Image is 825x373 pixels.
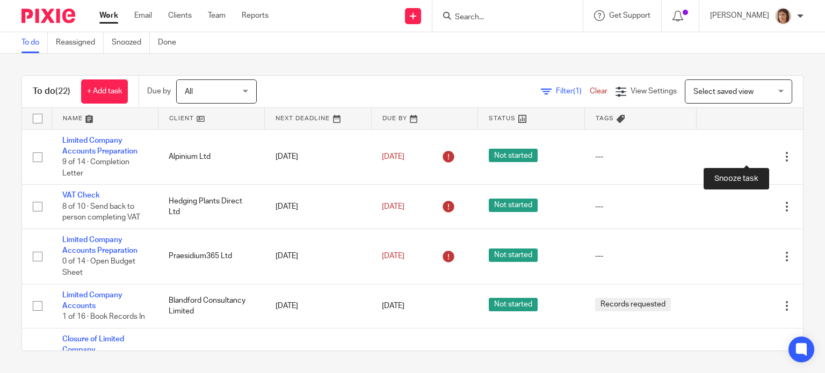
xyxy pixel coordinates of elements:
[62,291,122,310] a: Limited Company Accounts
[158,229,264,284] td: Praesidium365 Ltd
[62,137,137,155] a: Limited Company Accounts Preparation
[631,87,677,95] span: View Settings
[33,86,70,97] h1: To do
[454,13,551,23] input: Search
[56,32,104,53] a: Reassigned
[382,252,404,260] span: [DATE]
[710,10,769,21] p: [PERSON_NAME]
[382,302,404,310] span: [DATE]
[595,298,671,311] span: Records requested
[62,158,129,177] span: 9 of 14 · Completion Letter
[489,248,538,262] span: Not started
[573,87,582,95] span: (1)
[265,284,371,328] td: [DATE]
[55,87,70,96] span: (22)
[81,79,128,104] a: + Add task
[489,298,538,311] span: Not started
[62,236,137,254] a: Limited Company Accounts Preparation
[21,9,75,23] img: Pixie
[208,10,226,21] a: Team
[158,32,184,53] a: Done
[168,10,192,21] a: Clients
[693,88,754,96] span: Select saved view
[382,203,404,210] span: [DATE]
[112,32,150,53] a: Snoozed
[595,201,685,212] div: ---
[489,199,538,212] span: Not started
[590,87,607,95] a: Clear
[62,203,140,222] span: 8 of 10 · Send back to person completing VAT
[99,10,118,21] a: Work
[556,87,590,95] span: Filter
[185,88,193,96] span: All
[265,129,371,185] td: [DATE]
[242,10,269,21] a: Reports
[595,151,685,162] div: ---
[489,149,538,162] span: Not started
[62,335,124,354] a: Closure of Limited Company
[62,192,100,199] a: VAT Check
[265,185,371,229] td: [DATE]
[265,229,371,284] td: [DATE]
[21,32,48,53] a: To do
[609,12,650,19] span: Get Support
[158,185,264,229] td: Hedging Plants Direct Ltd
[62,313,145,320] span: 1 of 16 · Book Records In
[596,115,614,121] span: Tags
[134,10,152,21] a: Email
[62,258,135,277] span: 0 of 14 · Open Budget Sheet
[775,8,792,25] img: Pixie%204.jpg
[158,129,264,185] td: Alpinium Ltd
[158,284,264,328] td: Blandford Consultancy Limited
[595,251,685,261] div: ---
[147,86,171,97] p: Due by
[382,153,404,160] span: [DATE]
